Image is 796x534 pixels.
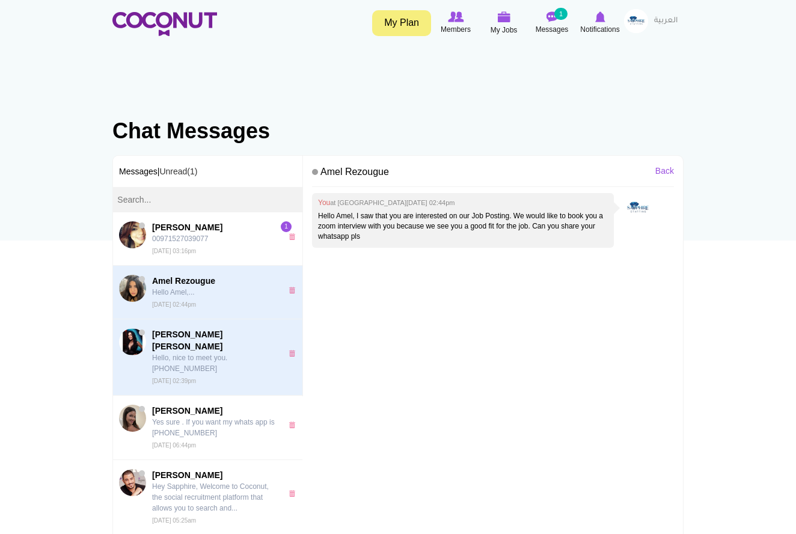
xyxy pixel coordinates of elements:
[112,12,217,36] img: Home
[281,221,292,232] span: 1
[318,199,608,207] h4: You
[595,11,605,22] img: Notifications
[152,405,276,417] span: [PERSON_NAME]
[480,9,528,37] a: My Jobs My Jobs
[152,248,196,254] small: [DATE] 03:16pm
[119,221,146,248] img: Marlyn Castro
[318,211,608,242] p: Hello Amel, I saw that you are interested on our Job Posting. We would like to book you a zoom in...
[432,9,480,37] a: Browse Members Members
[152,517,196,524] small: [DATE] 05:25am
[289,233,299,240] a: x
[289,287,299,293] a: x
[119,275,146,302] img: Amel Rezougue
[491,24,518,36] span: My Jobs
[152,352,276,374] p: Hello, nice to meet you. [PHONE_NUMBER]
[372,10,431,36] a: My Plan
[119,405,146,432] img: Konstantina Samara
[113,319,302,396] a: Gala Nikolova K.[PERSON_NAME] [PERSON_NAME] Hello, nice to meet you. [PHONE_NUMBER] [DATE] 02:39pm
[152,221,276,233] span: [PERSON_NAME]
[152,469,276,481] span: [PERSON_NAME]
[330,199,455,206] small: at [GEOGRAPHIC_DATA][DATE] 02:44pm
[289,422,299,428] a: x
[655,165,674,177] a: Back
[289,350,299,357] a: x
[152,481,276,514] p: Hey Sapphire, Welcome to Coconut, the social recruitment platform that allows you to search and...
[152,233,276,244] p: 00971527039077
[546,11,558,22] img: Messages
[113,266,302,319] a: Amel RezougueAmel Rezougue Hello Amel,... [DATE] 02:44pm
[554,8,568,20] small: 1
[448,11,464,22] img: Browse Members
[497,11,510,22] img: My Jobs
[152,442,196,449] small: [DATE] 06:44pm
[580,23,619,35] span: Notifications
[441,23,471,35] span: Members
[576,9,624,37] a: Notifications Notifications
[113,212,302,266] a: Marlyn Castro[PERSON_NAME] 00971527039077 [DATE] 03:16pm1
[119,328,146,355] img: Gala Nikolova K.
[528,9,576,37] a: Messages Messages 1
[158,167,198,176] span: |
[152,275,276,287] span: Amel Rezougue
[159,167,197,176] a: Unread(1)
[289,490,299,497] a: x
[152,417,276,438] p: Yes sure . If you want my whats app is [PHONE_NUMBER]
[152,287,276,298] p: Hello Amel,...
[536,23,569,35] span: Messages
[113,156,302,187] h3: Messages
[119,469,146,496] img: Assaad Tarabay
[152,328,276,352] span: [PERSON_NAME] [PERSON_NAME]
[113,187,302,212] input: Search...
[152,378,196,384] small: [DATE] 02:39pm
[113,396,302,460] a: Konstantina Samara[PERSON_NAME] Yes sure . If you want my whats app is [PHONE_NUMBER] [DATE] 06:44pm
[648,9,684,33] a: العربية
[312,162,674,188] h4: Amel Rezougue
[152,301,196,308] small: [DATE] 02:44pm
[112,119,684,143] h1: Chat Messages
